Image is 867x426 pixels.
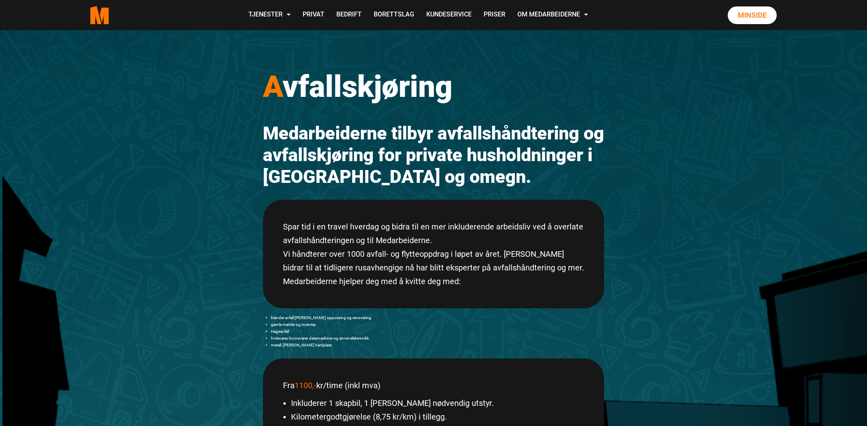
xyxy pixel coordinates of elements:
li: Hageavfall [271,328,604,335]
div: Spar tid i en travel hverdag og bidra til en mer inkluderende arbeidsliv ved å overlate avfallshå... [263,200,604,308]
a: Kundeservice [420,1,478,29]
h2: Medarbeiderne tilbyr avfallshåndtering og avfallskjøring for private husholdninger i [GEOGRAPHIC_... [263,123,604,188]
span: 1100,- [295,381,316,390]
a: Privat [297,1,330,29]
li: Kilometergodtgjørelse (8,75 kr/km) i tillegg. [291,410,584,424]
li: Inkluderer 1 skapbil, 1 [PERSON_NAME] nødvendig utstyr. [291,396,584,410]
li: hvitevarer, brunevarer, datamaskiner og annet elektronikk. [271,335,604,342]
a: Minside [728,6,777,24]
h1: vfallskjøring [263,68,604,104]
a: Tjenester [242,1,297,29]
a: Priser [478,1,511,29]
a: Bedrift [330,1,368,29]
p: Fra kr/time (inkl mva) [283,379,584,392]
a: Om Medarbeiderne [511,1,594,29]
li: metall, [PERSON_NAME] hardplast. [271,342,604,348]
a: Borettslag [368,1,420,29]
li: blandet avfall [PERSON_NAME] oppussing og renovering. [271,314,604,321]
li: gamle møbler og inventar. [271,321,604,328]
span: A [263,69,283,104]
